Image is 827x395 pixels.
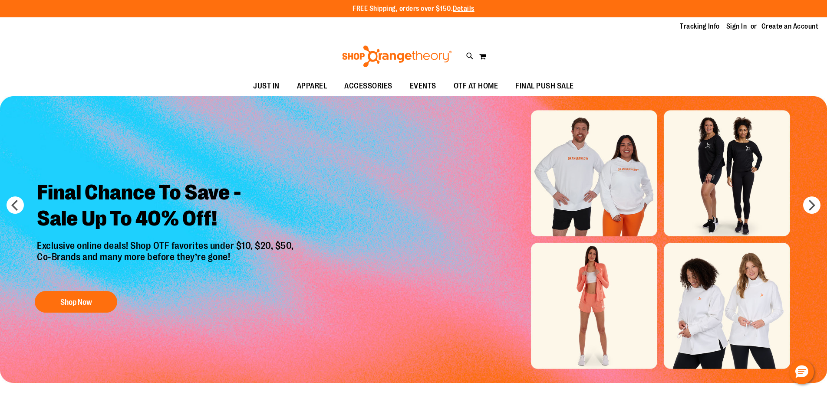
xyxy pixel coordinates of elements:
a: ACCESSORIES [336,76,401,96]
img: Shop Orangetheory [341,46,453,67]
span: ACCESSORIES [344,76,392,96]
button: next [803,196,820,214]
span: APPAREL [297,76,327,96]
a: Tracking Info [680,22,720,31]
button: Hello, have a question? Let’s chat. [790,360,814,384]
a: Create an Account [761,22,819,31]
a: Sign In [726,22,747,31]
button: prev [7,196,24,214]
button: Shop Now [35,291,117,313]
span: OTF AT HOME [454,76,498,96]
span: EVENTS [410,76,436,96]
a: OTF AT HOME [445,76,507,96]
p: Exclusive online deals! Shop OTF favorites under $10, $20, $50, Co-Brands and many more before th... [30,240,303,283]
a: EVENTS [401,76,445,96]
a: APPAREL [288,76,336,96]
span: FINAL PUSH SALE [515,76,574,96]
a: JUST IN [244,76,288,96]
a: Final Chance To Save -Sale Up To 40% Off! Exclusive online deals! Shop OTF favorites under $10, $... [30,173,303,317]
p: FREE Shipping, orders over $150. [353,4,474,14]
a: FINAL PUSH SALE [507,76,583,96]
span: JUST IN [253,76,280,96]
h2: Final Chance To Save - Sale Up To 40% Off! [30,173,303,240]
a: Details [453,5,474,13]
